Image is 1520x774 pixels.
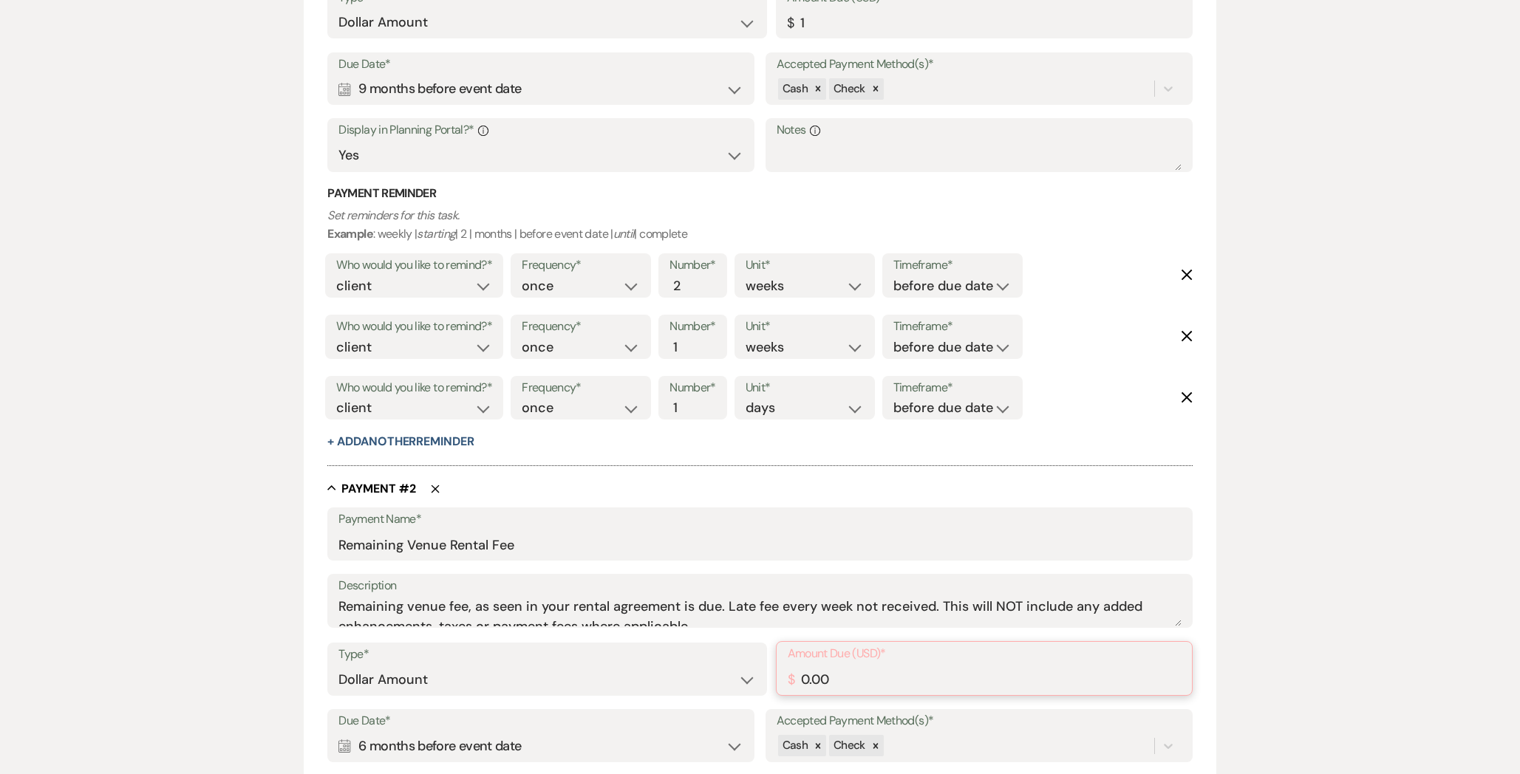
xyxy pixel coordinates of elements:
[338,54,743,75] label: Due Date*
[522,316,640,338] label: Frequency*
[613,226,635,242] i: until
[338,120,743,141] label: Display in Planning Portal?*
[893,255,1012,276] label: Timeframe*
[746,255,864,276] label: Unit*
[746,377,864,399] label: Unit*
[783,81,808,96] span: Cash
[336,377,492,399] label: Who would you like to remind?*
[783,738,808,753] span: Cash
[338,597,1181,626] textarea: Remaining venue fee, as seen in your rental agreement is due. Late fee every week not received. T...
[777,54,1182,75] label: Accepted Payment Method(s)*
[336,316,492,338] label: Who would you like to remind?*
[338,644,755,665] label: Type*
[777,710,1182,732] label: Accepted Payment Method(s)*
[777,120,1182,141] label: Notes
[893,377,1012,399] label: Timeframe*
[338,710,743,732] label: Due Date*
[327,208,459,223] i: Set reminders for this task.
[338,509,1181,530] label: Payment Name*
[746,316,864,338] label: Unit*
[338,732,743,761] div: 6 months before event date
[327,226,373,242] b: Example
[327,436,474,448] button: + AddAnotherReminder
[338,575,1181,597] label: Description
[341,481,416,497] h5: Payment # 2
[327,481,416,496] button: Payment #2
[522,377,640,399] label: Frequency*
[787,13,794,33] div: $
[893,316,1012,338] label: Timeframe*
[788,643,1181,665] label: Amount Due (USD)*
[522,255,640,276] label: Frequency*
[327,206,1192,244] p: : weekly | | 2 | months | before event date | | complete
[669,316,716,338] label: Number*
[834,81,865,96] span: Check
[336,255,492,276] label: Who would you like to remind?*
[417,226,455,242] i: starting
[834,738,865,753] span: Check
[669,255,716,276] label: Number*
[338,75,743,103] div: 9 months before event date
[327,185,1192,202] h3: Payment Reminder
[669,377,716,399] label: Number*
[788,670,794,690] div: $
